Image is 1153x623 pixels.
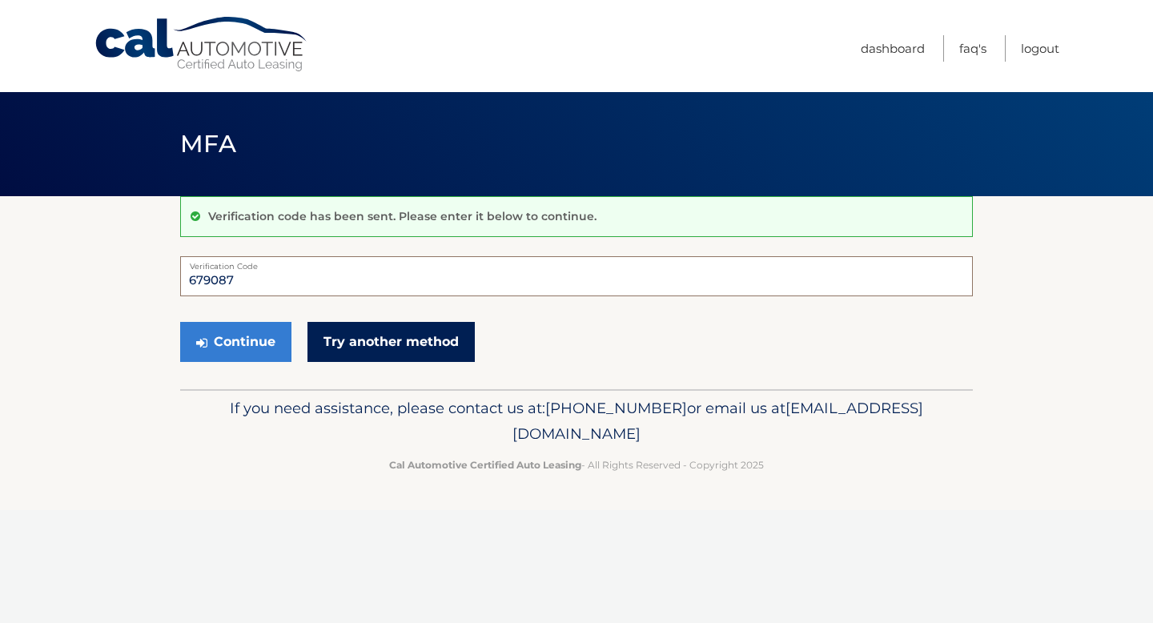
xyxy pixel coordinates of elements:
[545,399,687,417] span: [PHONE_NUMBER]
[389,459,581,471] strong: Cal Automotive Certified Auto Leasing
[191,456,962,473] p: - All Rights Reserved - Copyright 2025
[861,35,925,62] a: Dashboard
[959,35,986,62] a: FAQ's
[307,322,475,362] a: Try another method
[512,399,923,443] span: [EMAIL_ADDRESS][DOMAIN_NAME]
[208,209,597,223] p: Verification code has been sent. Please enter it below to continue.
[191,396,962,447] p: If you need assistance, please contact us at: or email us at
[94,16,310,73] a: Cal Automotive
[1021,35,1059,62] a: Logout
[180,129,236,159] span: MFA
[180,256,973,269] label: Verification Code
[180,256,973,296] input: Verification Code
[180,322,291,362] button: Continue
